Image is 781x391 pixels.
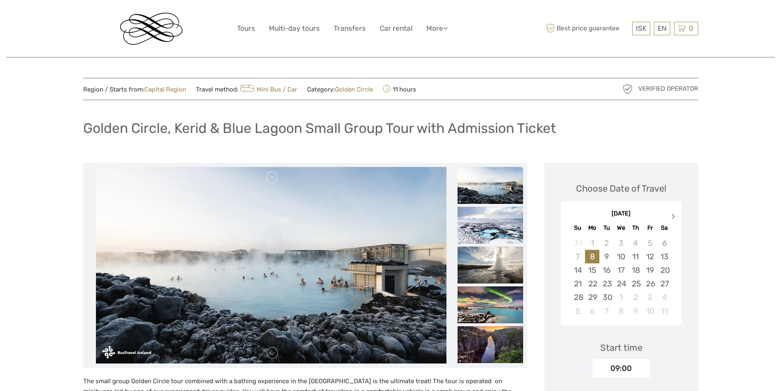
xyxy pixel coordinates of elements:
[334,23,366,34] a: Transfers
[643,222,657,233] div: Fr
[643,250,657,263] div: Choose Friday, September 12th, 2025
[614,236,628,250] div: Not available Wednesday, September 3rd, 2025
[42,48,63,54] div: Domaine
[571,304,585,318] div: Choose Sunday, October 5th, 2025
[458,326,523,363] img: cab6d99a5bd74912b036808e1cb13ef3_slider_thumbnail.jpeg
[643,304,657,318] div: Choose Friday, October 10th, 2025
[196,83,298,95] span: Travel method:
[120,13,182,45] img: Reykjavik Residence
[628,277,643,290] div: Choose Thursday, September 25th, 2025
[571,263,585,277] div: Choose Sunday, September 14th, 2025
[668,212,681,225] button: Next Month
[600,341,642,354] div: Start time
[571,222,585,233] div: Su
[599,290,614,304] div: Choose Tuesday, September 30th, 2025
[380,23,412,34] a: Car rental
[13,13,20,20] img: logo_orange.svg
[585,250,599,263] div: Choose Monday, September 8th, 2025
[458,207,523,244] img: 5d15484774a24c969ea176960bff7f4c_slider_thumbnail.jpeg
[571,290,585,304] div: Choose Sunday, September 28th, 2025
[599,250,614,263] div: Choose Tuesday, September 9th, 2025
[643,236,657,250] div: Not available Friday, September 5th, 2025
[237,23,255,34] a: Tours
[628,250,643,263] div: Choose Thursday, September 11th, 2025
[585,263,599,277] div: Choose Monday, September 15th, 2025
[621,82,634,96] img: verified_operator_grey_128.png
[96,167,446,364] img: 48cb146e002b48cdac539cb9429ec25b_main_slider.jpeg
[458,167,523,204] img: 48cb146e002b48cdac539cb9429ec25b_slider_thumbnail.jpeg
[628,236,643,250] div: Not available Thursday, September 4th, 2025
[628,222,643,233] div: Th
[643,263,657,277] div: Choose Friday, September 19th, 2025
[599,236,614,250] div: Not available Tuesday, September 2nd, 2025
[614,250,628,263] div: Choose Wednesday, September 10th, 2025
[657,250,672,263] div: Choose Saturday, September 13th, 2025
[383,83,416,95] span: 11 hours
[599,277,614,290] div: Choose Tuesday, September 23rd, 2025
[654,22,670,35] div: EN
[561,210,682,218] div: [DATE]
[23,13,40,20] div: v 4.0.25
[11,14,93,21] p: We're away right now. Please check back later!
[576,182,666,195] div: Choose Date of Travel
[628,304,643,318] div: Choose Thursday, October 9th, 2025
[643,277,657,290] div: Choose Friday, September 26th, 2025
[599,304,614,318] div: Choose Tuesday, October 7th, 2025
[592,359,650,378] div: 09:00
[585,236,599,250] div: Not available Monday, September 1st, 2025
[269,23,320,34] a: Multi-day tours
[21,21,93,28] div: Domaine: [DOMAIN_NAME]
[426,23,448,34] a: More
[614,222,628,233] div: We
[93,48,100,54] img: tab_keywords_by_traffic_grey.svg
[585,304,599,318] div: Choose Monday, October 6th, 2025
[628,290,643,304] div: Choose Thursday, October 2nd, 2025
[585,290,599,304] div: Choose Monday, September 29th, 2025
[33,48,40,54] img: tab_domain_overview_orange.svg
[102,48,125,54] div: Mots-clés
[585,222,599,233] div: Mo
[614,290,628,304] div: Choose Wednesday, October 1st, 2025
[657,236,672,250] div: Not available Saturday, September 6th, 2025
[458,247,523,284] img: 6e04dd7c0e4d4fc499d456a8b0d64eb9_slider_thumbnail.jpeg
[628,263,643,277] div: Choose Thursday, September 18th, 2025
[688,24,694,32] span: 0
[657,290,672,304] div: Choose Saturday, October 4th, 2025
[657,277,672,290] div: Choose Saturday, September 27th, 2025
[571,277,585,290] div: Choose Sunday, September 21st, 2025
[657,304,672,318] div: Choose Saturday, October 11th, 2025
[307,85,373,94] span: Category:
[83,85,186,94] span: Region / Starts from:
[544,22,630,35] span: Best price guarantee
[636,24,647,32] span: ISK
[94,13,104,23] button: Open LiveChat chat widget
[638,85,698,93] span: Verified Operator
[83,120,556,137] h1: Golden Circle, Kerid & Blue Lagoon Small Group Tour with Admission Ticket
[335,86,373,93] a: Golden Circle
[614,277,628,290] div: Choose Wednesday, September 24th, 2025
[458,286,523,323] img: 78f1bb707dad47c09db76e797c3c6590_slider_thumbnail.jpeg
[599,222,614,233] div: Tu
[144,86,186,93] a: Capital Region
[563,236,679,318] div: month 2025-09
[614,263,628,277] div: Choose Wednesday, September 17th, 2025
[657,222,672,233] div: Sa
[599,263,614,277] div: Choose Tuesday, September 16th, 2025
[571,236,585,250] div: Not available Sunday, August 31st, 2025
[571,250,585,263] div: Not available Sunday, September 7th, 2025
[13,21,20,28] img: website_grey.svg
[643,290,657,304] div: Choose Friday, October 3rd, 2025
[239,86,298,93] a: Mini Bus / Car
[614,304,628,318] div: Choose Wednesday, October 8th, 2025
[585,277,599,290] div: Choose Monday, September 22nd, 2025
[657,263,672,277] div: Choose Saturday, September 20th, 2025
